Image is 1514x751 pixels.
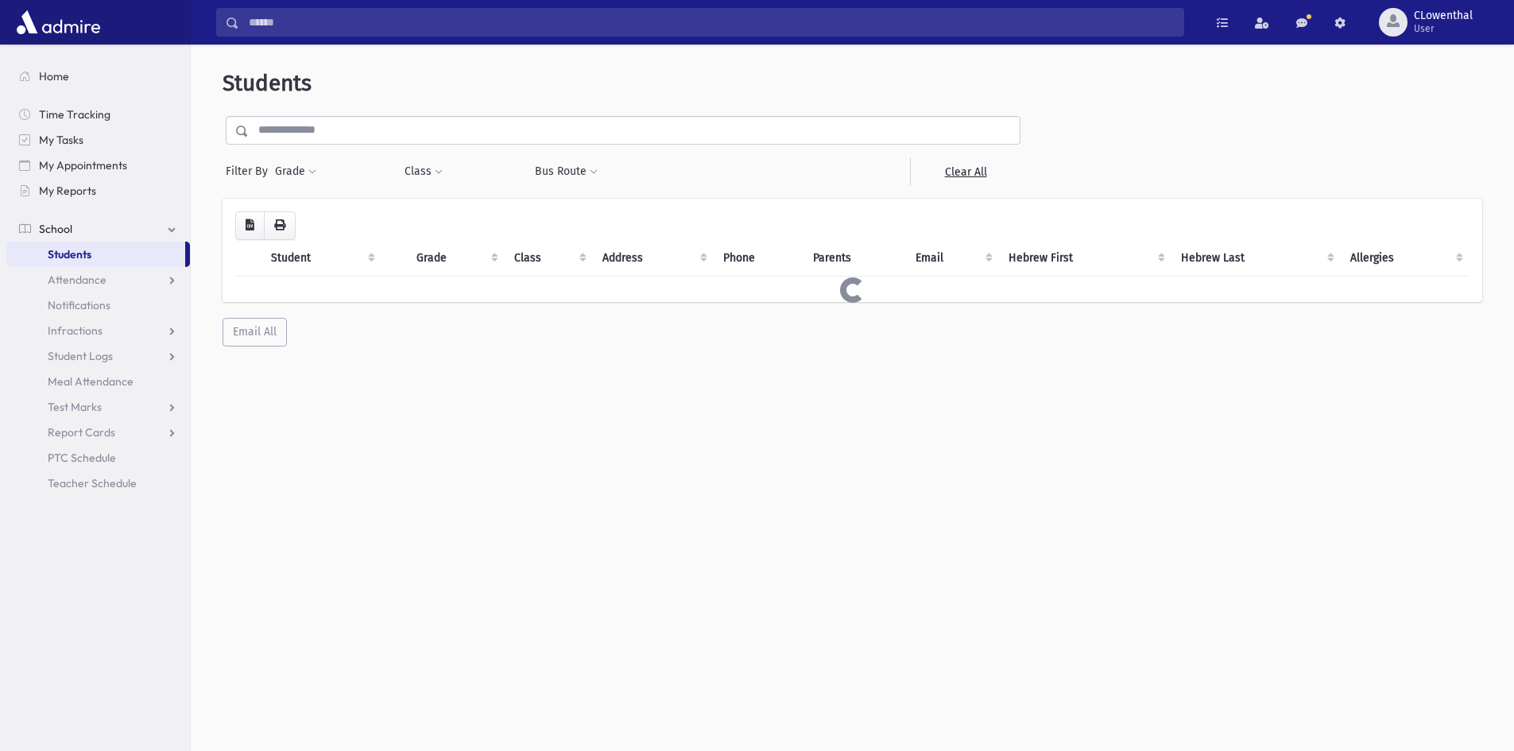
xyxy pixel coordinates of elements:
[6,420,190,445] a: Report Cards
[223,318,287,346] button: Email All
[48,400,102,414] span: Test Marks
[906,240,999,277] th: Email
[264,211,296,240] button: Print
[274,157,317,186] button: Grade
[803,240,906,277] th: Parents
[48,298,110,312] span: Notifications
[6,369,190,394] a: Meal Attendance
[714,240,803,277] th: Phone
[48,451,116,465] span: PTC Schedule
[1414,10,1473,22] span: CLowenthal
[6,127,190,153] a: My Tasks
[6,292,190,318] a: Notifications
[6,445,190,470] a: PTC Schedule
[1341,240,1469,277] th: Allergies
[39,133,83,147] span: My Tasks
[6,102,190,127] a: Time Tracking
[6,178,190,203] a: My Reports
[1414,22,1473,35] span: User
[534,157,598,186] button: Bus Route
[239,8,1183,37] input: Search
[48,374,134,389] span: Meal Attendance
[6,343,190,369] a: Student Logs
[48,247,91,261] span: Students
[6,267,190,292] a: Attendance
[505,240,594,277] th: Class
[48,273,106,287] span: Attendance
[6,216,190,242] a: School
[999,240,1171,277] th: Hebrew First
[235,211,265,240] button: CSV
[39,184,96,198] span: My Reports
[13,6,104,38] img: AdmirePro
[48,476,137,490] span: Teacher Schedule
[48,323,103,338] span: Infractions
[223,70,312,96] span: Students
[407,240,504,277] th: Grade
[48,425,115,439] span: Report Cards
[39,158,127,172] span: My Appointments
[261,240,381,277] th: Student
[593,240,714,277] th: Address
[226,163,274,180] span: Filter By
[6,394,190,420] a: Test Marks
[39,69,69,83] span: Home
[6,242,185,267] a: Students
[6,153,190,178] a: My Appointments
[6,318,190,343] a: Infractions
[910,157,1020,186] a: Clear All
[39,107,110,122] span: Time Tracking
[1171,240,1342,277] th: Hebrew Last
[6,470,190,496] a: Teacher Schedule
[6,64,190,89] a: Home
[404,157,443,186] button: Class
[48,349,113,363] span: Student Logs
[39,222,72,236] span: School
